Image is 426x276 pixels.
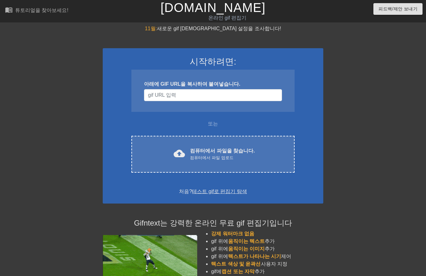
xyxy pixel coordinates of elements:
h3: 시작하려면: [111,56,315,67]
span: menu_book [5,6,13,14]
input: 사용자 이름 [144,89,282,101]
div: 컴퓨터에서 파일 업로드 [190,155,255,161]
div: 처음? [111,188,315,195]
span: 11월: [145,26,157,31]
span: 텍스트가 나타나는 시기 [228,254,281,259]
a: [DOMAIN_NAME] [160,1,265,14]
li: 사용자 지정 [211,260,323,268]
a: 튜토리얼을 찾아보세요! [5,6,68,16]
div: 또는 [119,120,307,128]
li: gif 위에 제어 [211,253,323,260]
font: 컴퓨터에서 파일을 찾습니다. [190,148,255,153]
div: 새로운 gif [DEMOGRAPHIC_DATA] 설정을 조사합니다! [103,25,323,32]
a: 테스트 gif로 편집기 탐색 [192,189,247,194]
button: 피드백/제안 보내기 [373,3,423,15]
span: 텍스트 색상 및 윤곽선 [211,261,261,267]
span: cloud_upload [174,148,185,159]
span: 피드백/제안 보내기 [378,5,417,13]
div: 온라인 gif 편집기 [145,14,310,22]
span: 캡션 또는 자막 [222,269,255,274]
li: gif 위에 추가 [211,238,323,245]
h4: Gifntext는 강력한 온라인 무료 gif 편집기입니다 [103,219,323,228]
span: 움직이는 이미지 [228,246,265,251]
span: 움직이는 텍스트 [228,239,265,244]
span: 강제 워터마크 없음 [211,231,254,236]
div: 튜토리얼을 찾아보세요! [15,8,68,13]
div: 아래에 GIF URL을 복사하여 붙여넣습니다. [144,80,282,88]
li: gif 위에 추가 [211,245,323,253]
li: gif에 추가 [211,268,323,275]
